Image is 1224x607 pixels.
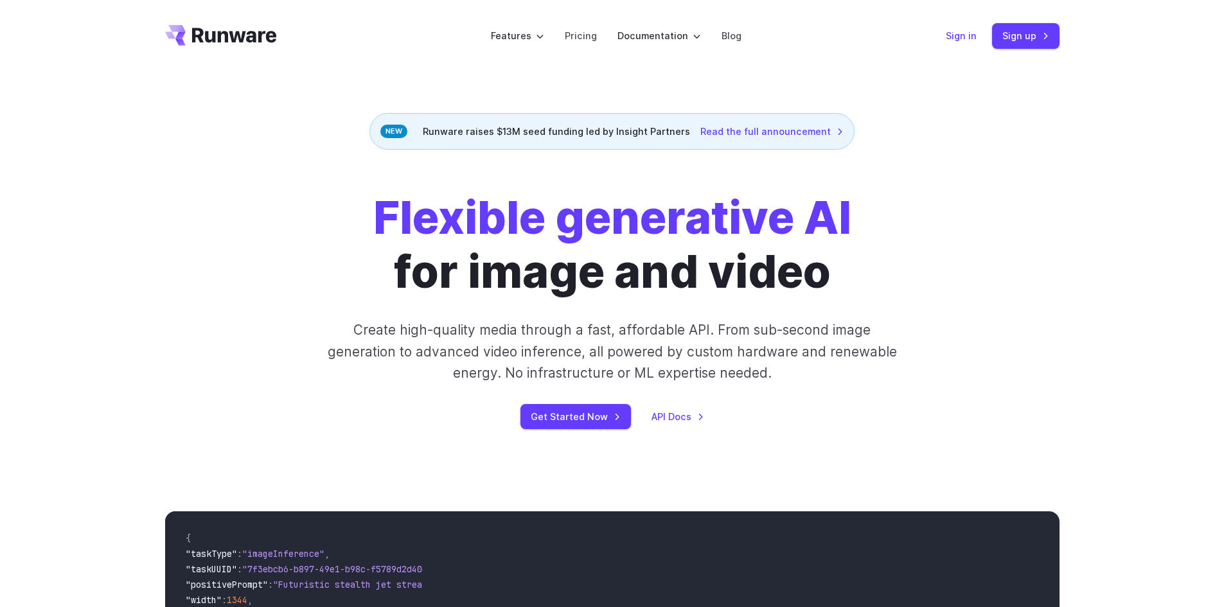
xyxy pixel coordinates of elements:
a: Sign up [992,23,1060,48]
span: { [186,532,191,544]
a: Sign in [946,28,977,43]
span: : [268,579,273,590]
label: Documentation [617,28,701,43]
span: : [237,548,242,559]
span: , [324,548,330,559]
a: Pricing [565,28,597,43]
a: API Docs [652,409,704,424]
a: Read the full announcement [700,124,844,139]
a: Blog [722,28,741,43]
span: "taskType" [186,548,237,559]
span: : [222,594,227,606]
h1: for image and video [373,191,851,299]
a: Get Started Now [520,404,631,429]
span: "taskUUID" [186,563,237,575]
p: Create high-quality media through a fast, affordable API. From sub-second image generation to adv... [326,319,898,383]
div: Runware raises $13M seed funding led by Insight Partners [369,113,855,150]
span: "imageInference" [242,548,324,559]
span: "positivePrompt" [186,579,268,590]
a: Go to / [165,25,277,46]
strong: Flexible generative AI [373,190,851,245]
span: : [237,563,242,575]
span: "width" [186,594,222,606]
span: "Futuristic stealth jet streaking through a neon-lit cityscape with glowing purple exhaust" [273,579,741,590]
span: 1344 [227,594,247,606]
span: "7f3ebcb6-b897-49e1-b98c-f5789d2d40d7" [242,563,438,575]
label: Features [491,28,544,43]
span: , [247,594,253,606]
